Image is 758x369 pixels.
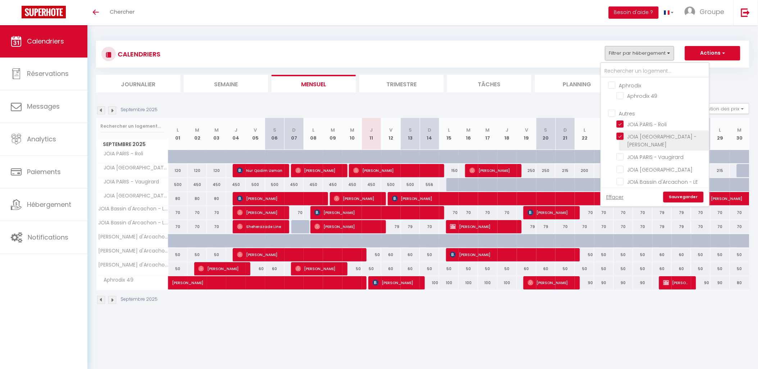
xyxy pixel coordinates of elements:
[96,139,168,150] span: Septembre 2025
[691,262,711,275] div: 50
[96,75,180,92] li: Journalier
[6,3,27,24] button: Ouvrir le widget de chat LiveChat
[312,127,314,133] abbr: L
[177,127,179,133] abbr: L
[97,206,169,211] span: JOIA Bassin d'Arcachon - LE ROOF 268
[478,206,498,219] div: 70
[517,262,536,275] div: 60
[370,127,373,133] abbr: J
[97,276,136,284] span: Aphrodix 49
[187,178,207,191] div: 450
[498,206,517,219] div: 70
[198,262,244,275] span: [PERSON_NAME]
[207,206,226,219] div: 70
[691,248,711,261] div: 50
[420,118,439,150] th: 14
[448,127,450,133] abbr: L
[381,248,401,261] div: 60
[594,118,614,150] th: 23
[381,262,401,275] div: 60
[439,164,459,177] div: 150
[27,135,56,143] span: Analytics
[168,262,188,275] div: 50
[254,127,257,133] abbr: V
[633,248,653,261] div: 50
[498,118,517,150] th: 18
[27,37,64,46] span: Calendriers
[517,164,536,177] div: 250
[627,121,667,128] span: JOIA PARIS - Roli
[207,178,226,191] div: 450
[207,220,226,233] div: 70
[226,178,246,191] div: 450
[187,118,207,150] th: 02
[528,206,573,219] span: [PERSON_NAME]
[459,276,478,290] div: 100
[187,248,207,261] div: 50
[737,127,742,133] abbr: M
[195,127,199,133] abbr: M
[741,8,750,17] img: logout
[428,127,431,133] abbr: D
[498,262,517,275] div: 50
[401,118,420,150] th: 13
[633,276,653,290] div: 90
[97,164,169,172] span: JOIA [GEOGRAPHIC_DATA] - [PERSON_NAME]
[459,206,478,219] div: 70
[439,276,459,290] div: 100
[653,262,672,275] div: 60
[663,276,689,290] span: [PERSON_NAME]
[314,220,379,233] span: [PERSON_NAME]
[420,220,439,233] div: 70
[168,276,188,290] a: [PERSON_NAME]
[584,127,586,133] abbr: L
[672,220,691,233] div: 79
[594,262,614,275] div: 50
[314,206,437,219] span: [PERSON_NAME]
[506,127,509,133] abbr: J
[685,6,695,17] img: ...
[459,262,478,275] div: 50
[246,262,265,275] div: 60
[121,106,158,113] p: Septembre 2025
[517,118,536,150] th: 19
[614,276,633,290] div: 90
[672,206,691,219] div: 79
[614,206,633,219] div: 70
[605,46,674,60] button: Filtrer par hébergement
[237,192,321,205] span: [PERSON_NAME]
[28,233,68,242] span: Notifications
[409,127,412,133] abbr: S
[97,220,169,225] span: JOIA Bassin d'Arcachon - LE ROOF 269
[362,178,381,191] div: 450
[575,248,594,261] div: 50
[116,46,160,62] h3: CALENDRIERS
[359,75,444,92] li: Trimestre
[450,220,515,233] span: [PERSON_NAME]
[401,262,420,275] div: 60
[207,164,226,177] div: 120
[459,118,478,150] th: 16
[633,220,653,233] div: 70
[323,118,342,150] th: 09
[373,276,418,290] span: [PERSON_NAME]
[536,164,556,177] div: 250
[246,178,265,191] div: 500
[536,262,556,275] div: 60
[498,276,517,290] div: 100
[342,118,362,150] th: 10
[285,206,304,219] div: 70
[304,118,323,150] th: 08
[607,193,624,201] a: Effacer
[168,178,188,191] div: 500
[711,220,730,233] div: 70
[594,164,614,177] div: 200
[172,272,337,286] span: [PERSON_NAME]
[331,127,335,133] abbr: M
[614,248,633,261] div: 50
[439,206,459,219] div: 70
[184,75,268,92] li: Semaine
[207,192,226,205] div: 80
[342,262,362,275] div: 50
[420,178,439,191] div: 556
